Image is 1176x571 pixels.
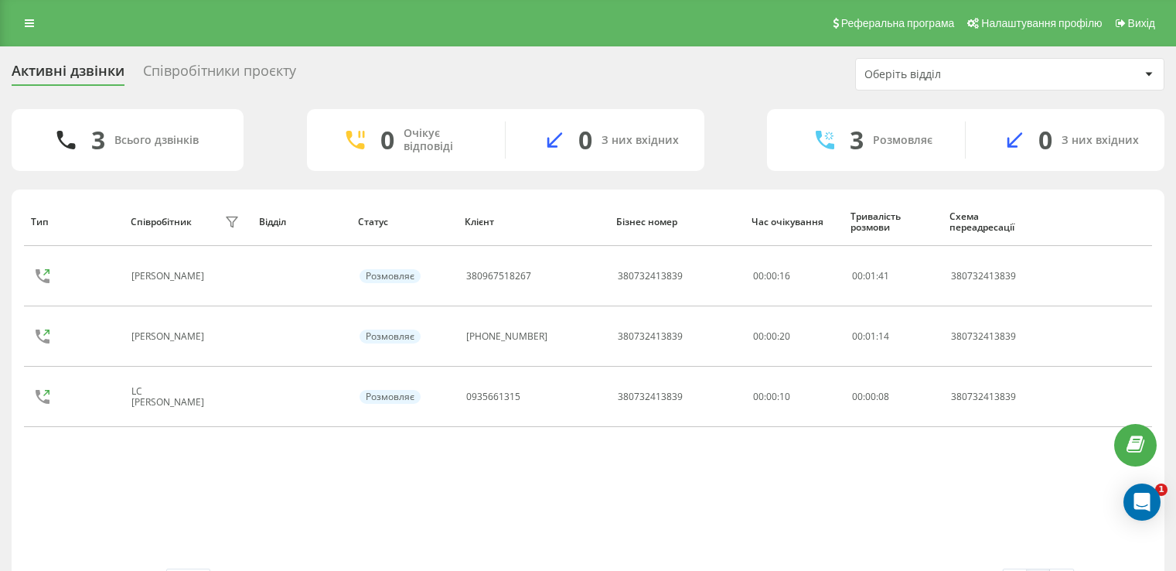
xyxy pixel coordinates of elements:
[404,127,482,153] div: Очікує відповіді
[91,125,105,155] div: 3
[949,211,1045,234] div: Схема переадресації
[865,390,876,403] span: 00
[865,269,876,282] span: 01
[981,17,1102,29] span: Налаштування профілю
[852,330,863,343] span: 00
[12,63,124,87] div: Активні дзвінки
[852,391,889,402] div: : :
[466,391,520,402] div: 0935661315
[753,271,835,282] div: 00:00:16
[1038,125,1052,155] div: 0
[1123,484,1161,521] div: Open Intercom Messenger
[466,271,531,282] div: 380967518267
[850,211,935,234] div: Тривалість розмови
[360,269,421,283] div: Розмовляє
[114,134,199,147] div: Всього дзвінків
[865,330,876,343] span: 01
[618,271,683,282] div: 380732413839
[1128,17,1155,29] span: Вихід
[380,125,394,155] div: 0
[752,217,836,227] div: Час очікування
[360,330,421,344] div: Розмовляє
[131,217,192,227] div: Співробітник
[578,125,592,155] div: 0
[618,331,683,342] div: 380732413839
[951,391,1045,402] div: 380732413839
[852,390,863,403] span: 00
[466,331,547,342] div: [PHONE_NUMBER]
[143,63,296,87] div: Співробітники проєкту
[753,331,835,342] div: 00:00:20
[753,391,835,402] div: 00:00:10
[850,125,864,155] div: 3
[618,391,683,402] div: 380732413839
[852,271,889,282] div: : :
[864,68,1049,81] div: Оберіть відділ
[602,134,679,147] div: З них вхідних
[878,330,889,343] span: 14
[951,331,1045,342] div: 380732413839
[878,390,889,403] span: 08
[131,331,208,342] div: [PERSON_NAME]
[131,386,221,409] div: LC [PERSON_NAME]
[841,17,955,29] span: Реферальна програма
[1062,134,1139,147] div: З них вхідних
[1155,484,1167,496] span: 1
[31,217,115,227] div: Тип
[616,217,737,227] div: Бізнес номер
[131,271,208,282] div: [PERSON_NAME]
[852,331,889,342] div: : :
[465,217,602,227] div: Клієнт
[878,269,889,282] span: 41
[259,217,343,227] div: Відділ
[852,269,863,282] span: 00
[873,134,932,147] div: Розмовляє
[360,390,421,404] div: Розмовляє
[951,271,1045,282] div: 380732413839
[358,217,450,227] div: Статус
